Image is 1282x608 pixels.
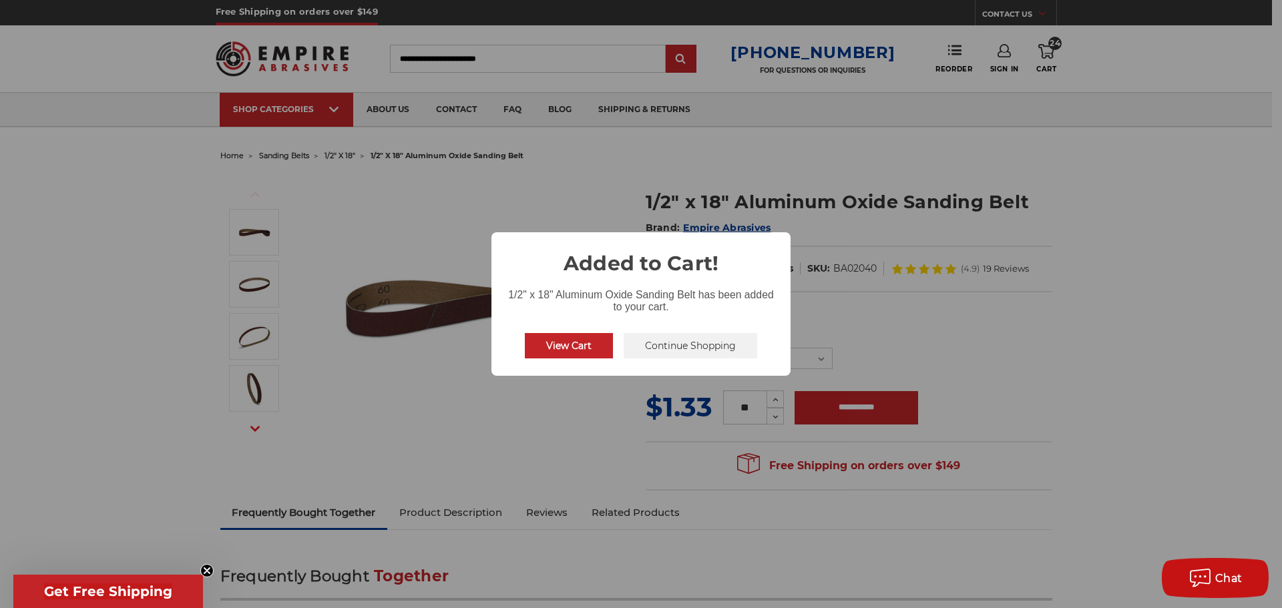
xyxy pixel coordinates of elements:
div: 1/2" x 18" Aluminum Oxide Sanding Belt has been added to your cart. [491,278,791,316]
button: Close teaser [200,564,214,577]
button: Chat [1162,558,1269,598]
button: View Cart [525,333,613,358]
h2: Added to Cart! [491,232,791,278]
button: Continue Shopping [624,333,757,358]
span: Get Free Shipping [44,583,172,599]
span: Chat [1215,572,1243,585]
